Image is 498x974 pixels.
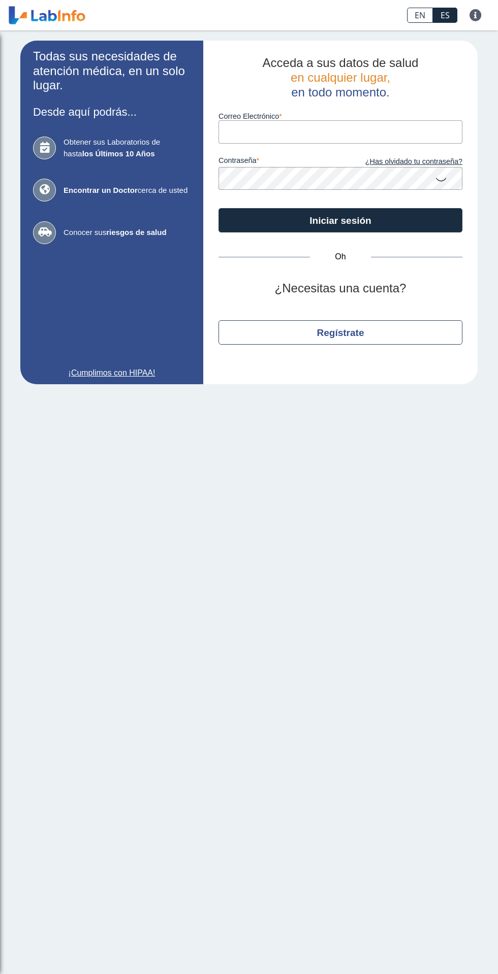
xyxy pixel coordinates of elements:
font: ¿Has olvidado tu contraseña? [365,157,462,165]
font: cerca de usted [138,186,188,194]
button: Iniciar sesión [219,208,462,232]
font: ES [441,10,450,21]
font: Oh [335,252,346,261]
font: Encontrar un Doctor [64,186,138,194]
font: los Últimos 10 Años [82,149,155,158]
font: Todas sus necesidades de atención médica, en un solo lugar. [33,49,185,92]
font: riesgos de salud [106,228,166,237]
font: ¿Necesitas una cuenta? [275,281,407,295]
font: Obtener sus Laboratorios de hasta [64,138,160,158]
font: Correo Electrónico [219,112,279,120]
font: en cualquier lugar, [291,71,390,84]
font: Desde aquí podrás... [33,106,137,118]
font: Conocer sus [64,228,106,237]
button: Regístrate [219,320,462,345]
font: contraseña [219,156,256,164]
font: Acceda a sus datos de salud [263,56,419,70]
font: EN [415,10,425,21]
font: Iniciar sesión [309,215,371,226]
a: ¿Has olvidado tu contraseña? [340,156,462,167]
font: Regístrate [317,327,364,338]
font: en todo momento. [291,85,389,99]
font: ¡Cumplimos con HIPAA! [69,368,155,377]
